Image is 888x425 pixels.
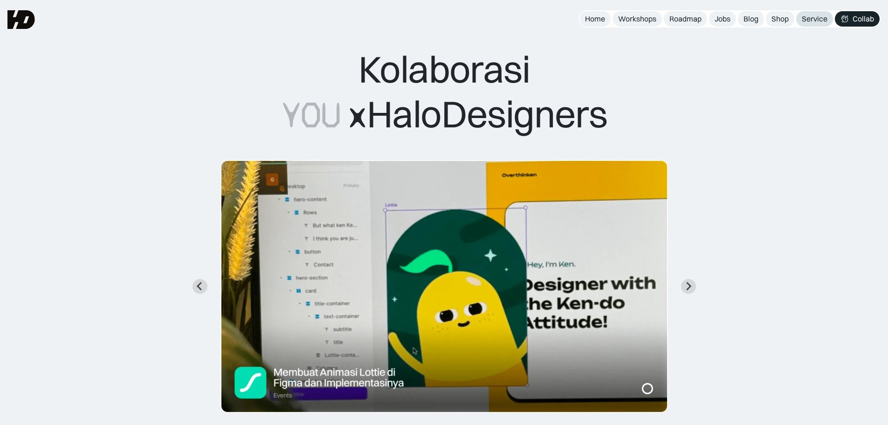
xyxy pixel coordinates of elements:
div: Collab [853,14,874,24]
button: Previous slide [193,279,207,294]
div: Kolaborasi HaloDesigners [281,47,607,138]
span: x [347,93,367,138]
a: Collab [835,11,880,27]
a: Workshops [613,11,662,27]
a: Service [796,11,833,27]
a: Shop [766,11,794,27]
span: YOU [281,93,340,138]
a: Jobs [709,11,736,27]
div: Blog [743,14,758,24]
div: Workshops [618,14,656,24]
div: Roadmap [669,14,702,24]
button: Next slide [681,279,696,294]
div: Home [585,14,605,24]
a: Roadmap [664,11,707,27]
div: Service [802,14,827,24]
a: Home [579,11,611,27]
a: Blog [738,11,764,27]
div: 2 of 7 [220,160,668,413]
div: Jobs [715,14,730,24]
div: Shop [771,14,789,24]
